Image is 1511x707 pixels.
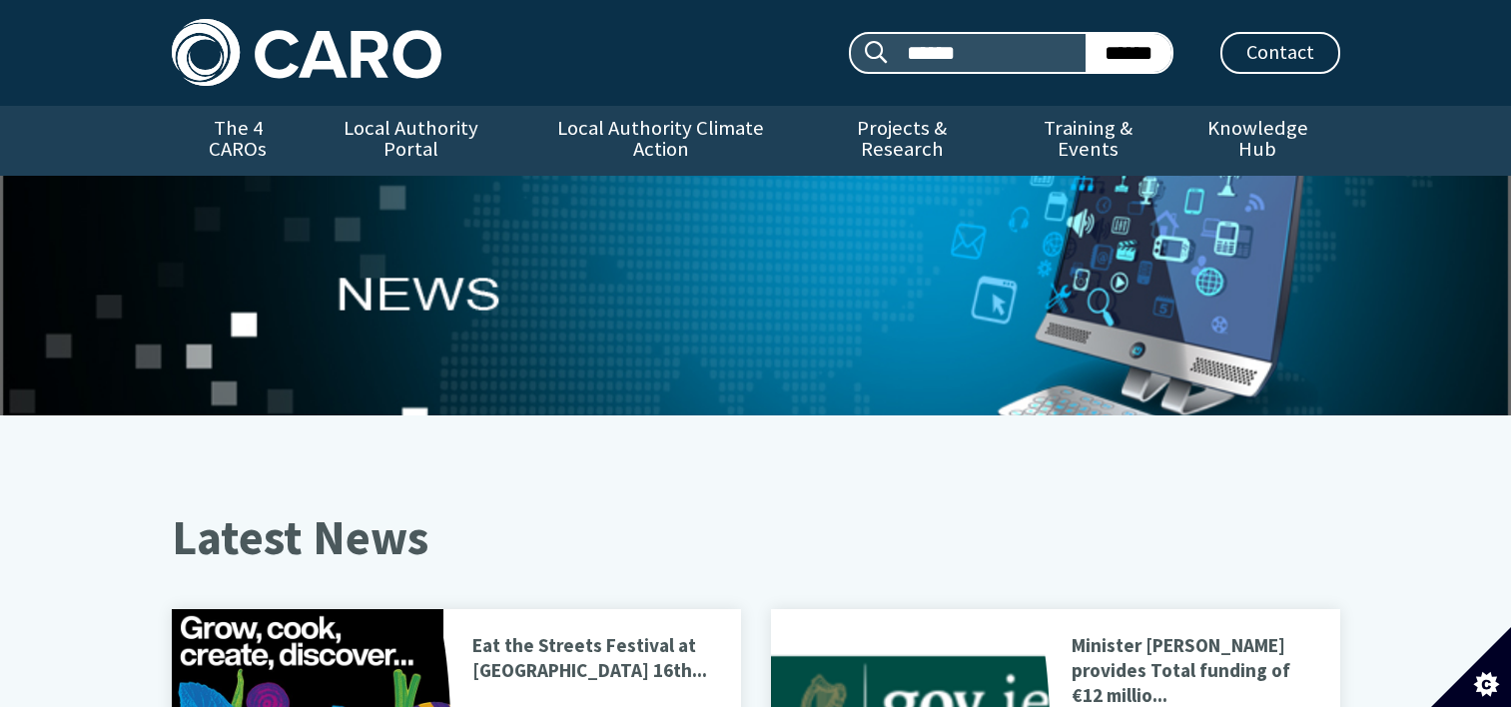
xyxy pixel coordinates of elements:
[1431,627,1511,707] button: Set cookie preferences
[1001,106,1175,176] a: Training & Events
[1175,106,1339,176] a: Knowledge Hub
[172,106,305,176] a: The 4 CAROs
[518,106,803,176] a: Local Authority Climate Action
[305,106,518,176] a: Local Authority Portal
[172,19,441,86] img: Caro logo
[803,106,1001,176] a: Projects & Research
[172,511,1340,564] h2: Latest News
[472,633,717,687] p: Eat the Streets Festival at [GEOGRAPHIC_DATA] 16th...
[1220,32,1340,74] a: Contact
